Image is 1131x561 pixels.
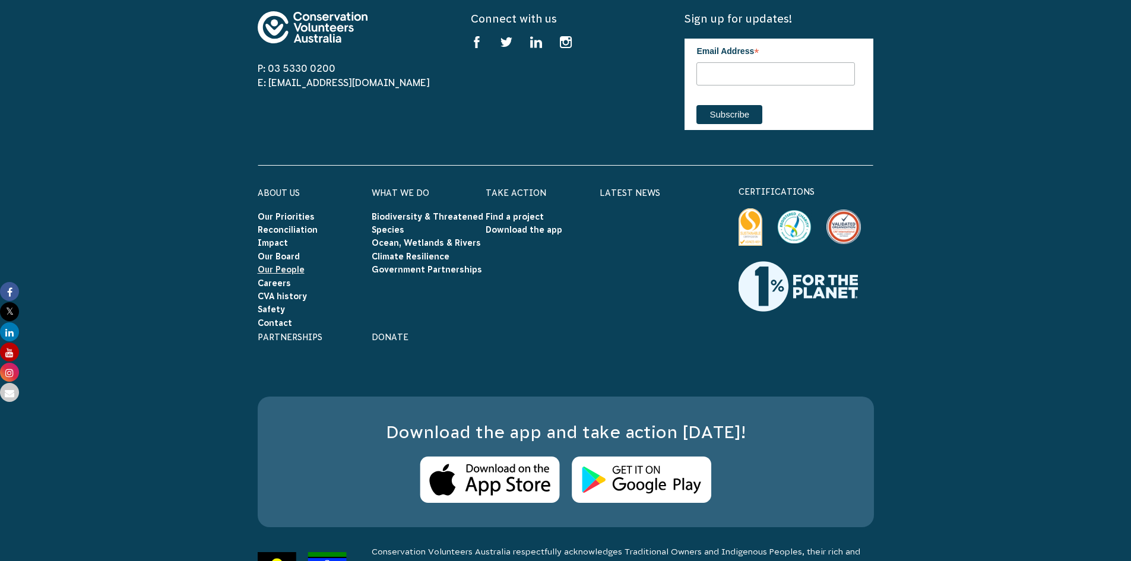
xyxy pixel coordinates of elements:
p: certifications [739,185,874,199]
a: Government Partnerships [372,265,482,274]
a: Find a project [486,212,544,221]
a: Safety [258,305,285,314]
a: Climate Resilience [372,252,449,261]
a: E: [EMAIL_ADDRESS][DOMAIN_NAME] [258,77,430,88]
a: Our Board [258,252,300,261]
a: Take Action [486,188,546,198]
a: About Us [258,188,300,198]
a: Impact [258,238,288,248]
a: Biodiversity & Threatened Species [372,212,483,234]
a: Ocean, Wetlands & Rivers [372,238,481,248]
a: Partnerships [258,332,322,342]
a: Latest News [600,188,660,198]
a: P: 03 5330 0200 [258,63,335,74]
img: Android Store Logo [572,457,711,503]
input: Subscribe [696,105,762,124]
img: Apple Store Logo [420,457,560,503]
a: What We Do [372,188,429,198]
img: logo-footer.svg [258,11,368,43]
label: Email Address [696,39,855,61]
a: Our Priorities [258,212,315,221]
a: Contact [258,318,292,328]
a: Careers [258,278,291,288]
h5: Connect with us [471,11,660,26]
a: Download the app [486,225,562,234]
h3: Download the app and take action [DATE]! [281,420,850,445]
a: CVA history [258,291,307,301]
a: Reconciliation [258,225,318,234]
h5: Sign up for updates! [685,11,873,26]
a: Our People [258,265,305,274]
a: Donate [372,332,408,342]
